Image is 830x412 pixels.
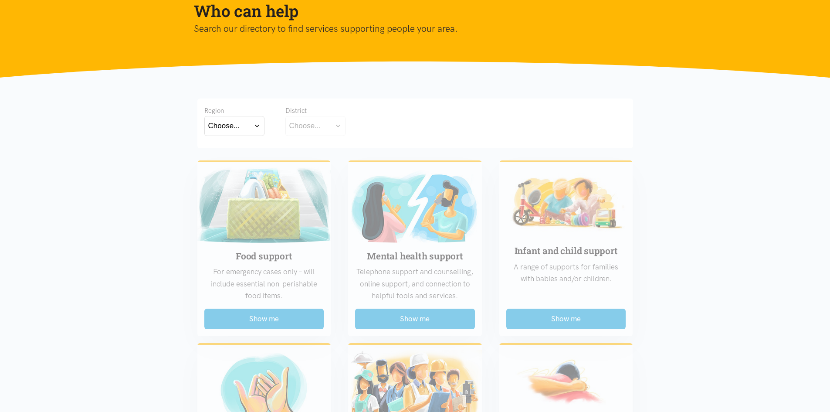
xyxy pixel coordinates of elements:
div: Choose... [289,120,321,132]
div: Region [204,106,264,116]
button: Choose... [285,116,346,136]
p: Search our directory to find services supporting people your area. [194,21,623,36]
div: District [285,106,346,116]
button: Choose... [204,116,264,136]
div: Choose... [208,120,240,132]
h1: Who can help [194,0,623,21]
